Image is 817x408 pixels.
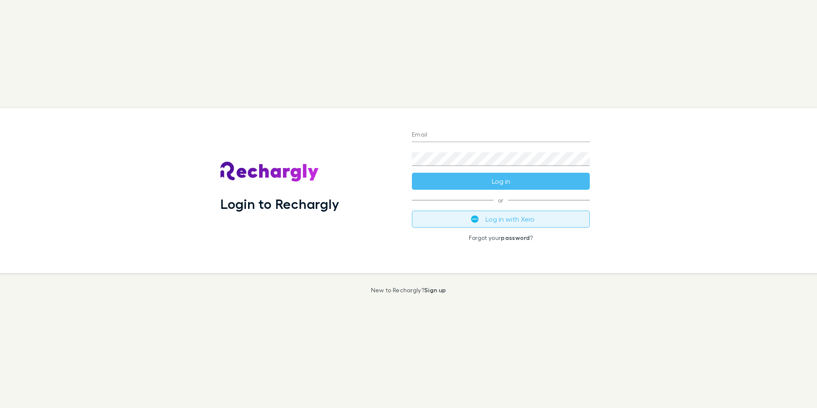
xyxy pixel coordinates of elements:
img: Rechargly's Logo [220,162,319,182]
a: Sign up [424,286,446,294]
p: New to Rechargly? [371,287,446,294]
button: Log in with Xero [412,211,590,228]
h1: Login to Rechargly [220,196,339,212]
a: password [501,234,530,241]
p: Forgot your ? [412,234,590,241]
img: Xero's logo [471,215,479,223]
button: Log in [412,173,590,190]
